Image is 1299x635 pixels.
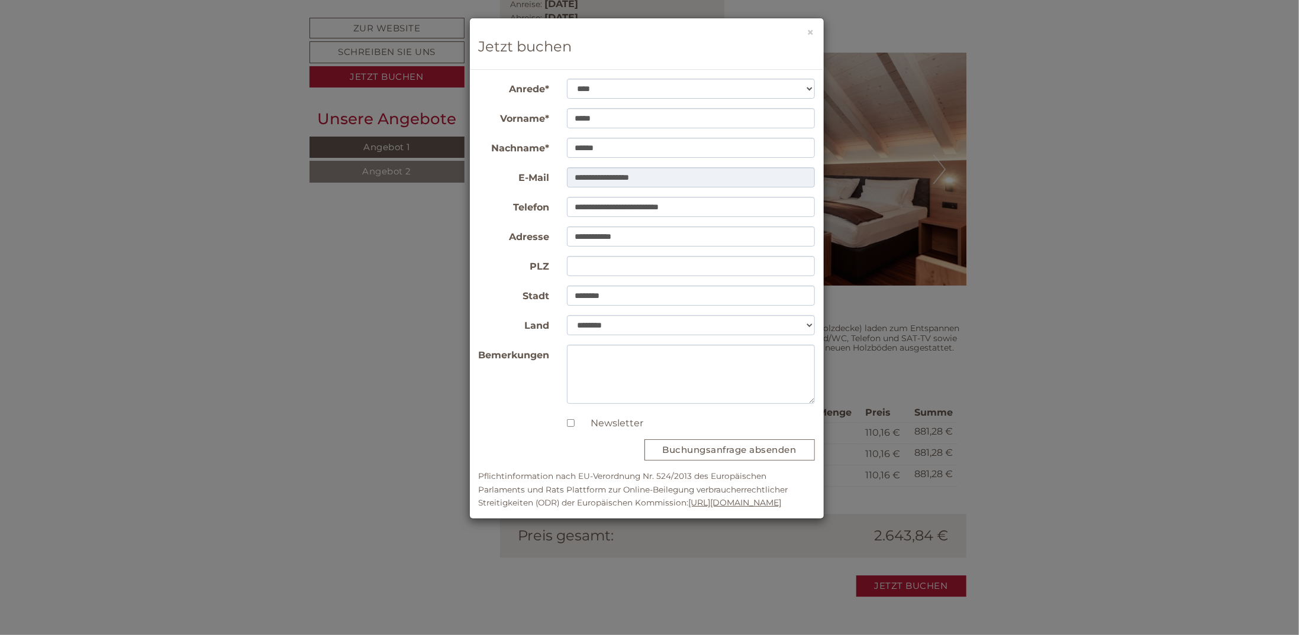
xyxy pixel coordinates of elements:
label: PLZ [470,256,559,274]
label: Adresse [470,226,559,244]
small: 13:56 [18,57,212,66]
label: Bemerkungen [470,345,559,362]
button: × [807,26,815,38]
button: Senden [389,311,466,333]
button: Buchungsanfrage absenden [644,439,815,460]
label: E-Mail [470,167,559,185]
div: [DATE] [211,9,256,29]
label: Anrede* [470,79,559,96]
small: Pflichtinformation nach EU-Verordnung Nr. 524/2013 des Europäischen Parlaments und Rats Plattform... [479,471,788,508]
label: Stadt [470,286,559,303]
a: [URL][DOMAIN_NAME] [689,497,782,508]
h3: Jetzt buchen [479,39,815,54]
label: Newsletter [579,417,643,430]
label: Land [470,315,559,333]
div: Guten Tag, wie können wir Ihnen helfen? [9,32,218,68]
label: Telefon [470,197,559,215]
label: Nachname* [470,138,559,155]
label: Vorname* [470,108,559,126]
div: [GEOGRAPHIC_DATA] [18,34,212,44]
